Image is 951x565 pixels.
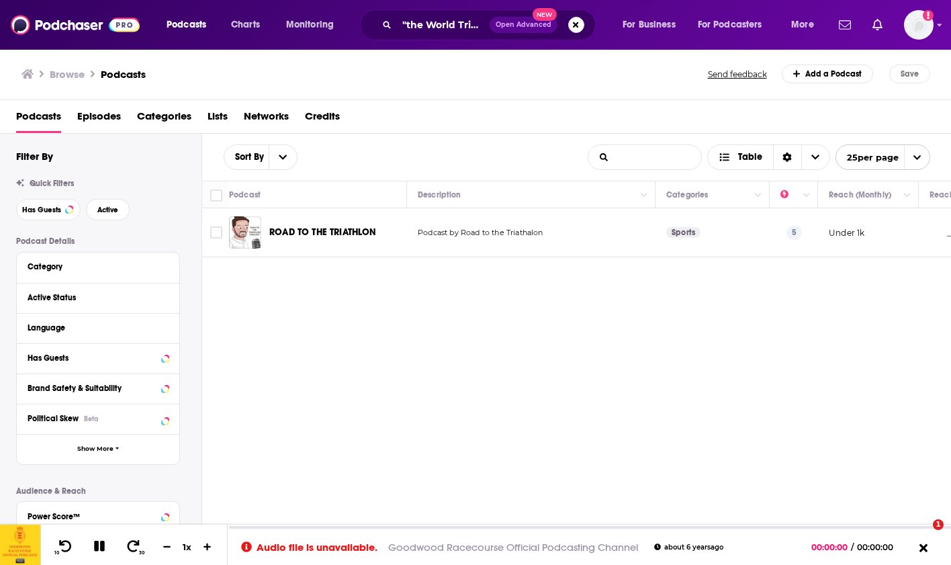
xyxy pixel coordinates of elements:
[224,153,269,162] button: open menu
[231,15,260,34] span: Charts
[904,10,934,40] span: Logged in as NicolaLynch
[54,550,59,556] span: 10
[269,226,377,238] span: ROAD TO THE TRIATHLON
[388,541,638,554] a: Goodwood Racecourse Official Podcasting Channel
[28,380,169,396] button: Brand Safety & Suitability
[811,542,851,552] span: 00:00:00
[137,105,191,133] a: Categories
[269,145,297,169] button: open menu
[305,105,340,133] span: Credits
[867,13,888,36] a: Show notifications dropdown
[613,14,692,36] button: open menu
[933,519,944,530] span: 1
[28,353,157,363] div: Has Guests
[157,14,224,36] button: open menu
[16,486,180,496] p: Audience & Reach
[17,434,179,464] button: Show More
[122,539,147,556] button: 30
[373,9,608,40] div: Search podcasts, credits, & more...
[738,153,762,162] span: Table
[16,105,61,133] a: Podcasts
[86,199,130,220] button: Active
[28,410,169,427] button: Political SkewBeta
[397,14,490,36] input: Search podcasts, credits, & more...
[851,542,854,552] span: /
[16,236,180,246] p: Podcast Details
[904,10,934,40] img: User Profile
[176,541,199,552] div: 1 x
[28,507,169,524] button: Power Score™
[905,519,938,552] iframe: Intercom live chat
[636,187,652,204] button: Column Actions
[889,64,930,83] button: Save
[16,199,81,220] button: Has Guests
[28,384,157,393] div: Brand Safety & Suitability
[786,226,802,239] p: 5
[229,216,261,249] img: ROAD TO THE TRIATHLON
[84,415,99,423] div: Beta
[904,10,934,40] button: Show profile menu
[50,68,85,81] h3: Browse
[210,226,222,238] span: Toggle select row
[77,445,114,453] span: Show More
[782,14,831,36] button: open menu
[28,262,160,271] div: Category
[836,147,899,168] span: 25 per page
[22,206,61,214] span: Has Guests
[854,542,907,552] span: 00:00:00
[139,550,144,556] span: 30
[791,15,814,34] span: More
[167,15,206,34] span: Podcasts
[689,14,782,36] button: open menu
[11,12,140,38] img: Podchaser - Follow, Share and Rate Podcasts
[286,15,334,34] span: Monitoring
[28,258,169,275] button: Category
[28,323,160,333] div: Language
[666,227,700,238] a: Sports
[28,289,169,306] button: Active Status
[533,8,557,21] span: New
[52,539,77,556] button: 10
[799,187,815,204] button: Column Actions
[222,14,268,36] a: Charts
[277,14,351,36] button: open menu
[899,187,915,204] button: Column Actions
[833,13,856,36] a: Show notifications dropdown
[101,68,146,81] a: Podcasts
[835,144,930,170] button: open menu
[782,64,874,83] a: Add a Podcast
[418,228,543,237] span: Podcast by Road to the Triathalon
[224,153,269,162] span: Sort By
[28,349,169,366] button: Has Guests
[30,179,74,188] span: Quick Filters
[28,293,160,302] div: Active Status
[490,17,557,33] button: Open AdvancedNew
[496,21,551,28] span: Open Advanced
[269,226,377,239] a: ROAD TO THE TRIATHLON
[704,69,771,80] button: Send feedback
[829,187,891,203] div: Reach (Monthly)
[77,105,121,133] a: Episodes
[97,206,118,214] span: Active
[750,187,766,204] button: Column Actions
[28,512,157,521] div: Power Score™
[28,319,169,336] button: Language
[829,227,864,238] p: Under 1k
[224,144,298,170] h2: Choose List sort
[698,15,762,34] span: For Podcasters
[780,187,799,203] div: Power Score
[244,105,289,133] a: Networks
[773,145,801,169] div: Sort Direction
[208,105,228,133] a: Lists
[654,544,723,551] div: about 6 years ago
[229,187,261,203] div: Podcast
[707,144,830,170] h2: Choose View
